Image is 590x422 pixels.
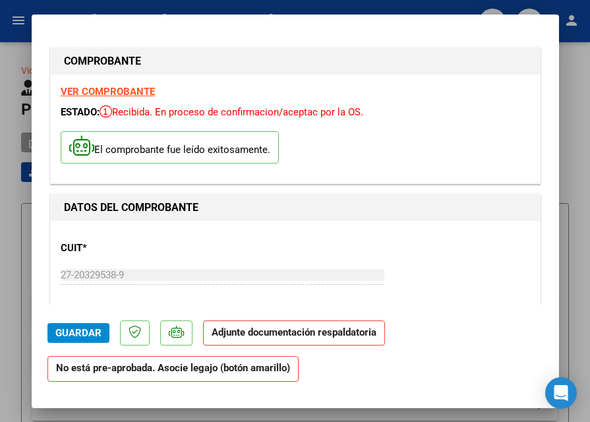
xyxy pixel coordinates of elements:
a: VER COMPROBANTE [61,86,155,98]
strong: Adjunte documentación respaldatoria [212,326,376,338]
div: Open Intercom Messenger [545,377,577,409]
strong: COMPROBANTE [64,55,141,67]
span: Recibida. En proceso de confirmacion/aceptac por la OS. [100,106,363,118]
p: CUIT [61,241,202,256]
button: Guardar [47,323,109,343]
span: Guardar [55,327,102,339]
strong: DATOS DEL COMPROBANTE [64,201,198,214]
strong: No está pre-aprobada. Asocie legajo (botón amarillo) [47,356,299,382]
span: ESTADO: [61,106,100,118]
p: El comprobante fue leído exitosamente. [61,131,279,164]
